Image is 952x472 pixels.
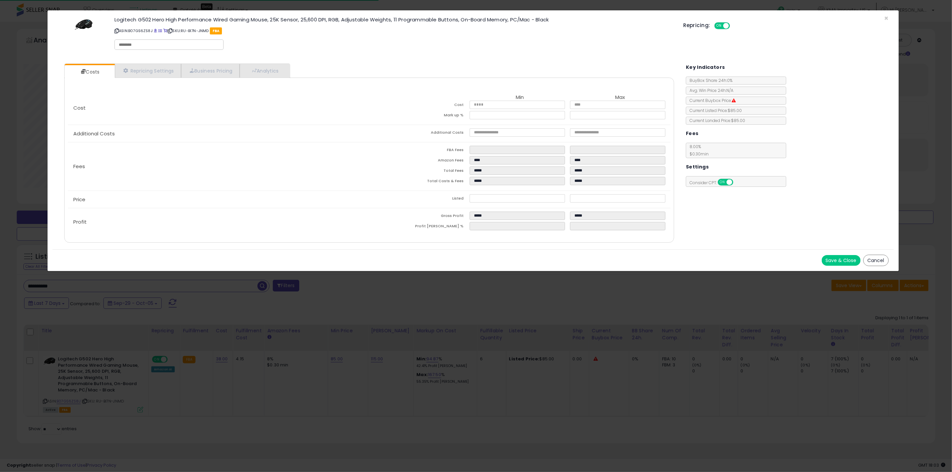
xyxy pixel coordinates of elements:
span: FBA [210,27,222,34]
span: 8.00 % [686,144,709,157]
span: OFF [729,23,739,29]
p: Fees [68,164,369,169]
td: Cost [369,101,470,111]
p: Cost [68,105,369,111]
i: Suppressed Buy Box [732,99,736,103]
img: 314YkGNGOvL._SL60_.jpg [74,17,94,32]
span: × [884,13,889,23]
a: Repricing Settings [115,64,181,78]
a: Costs [65,65,114,79]
span: Current Listed Price: $85.00 [686,108,742,113]
th: Min [470,95,570,101]
td: FBA Fees [369,146,470,156]
h5: Repricing: [684,23,710,28]
p: Additional Costs [68,131,369,136]
span: Consider CPT: [686,180,742,186]
td: Total Costs & Fees [369,177,470,187]
p: ASIN: B07GS6ZS8J | SKU: RU-BI7N-JNMD [114,25,673,36]
th: Max [570,95,670,101]
button: Save & Close [822,255,861,266]
h5: Key Indicators [686,63,725,72]
span: ON [715,23,723,29]
h3: Logitech G502 Hero High Performance Wired Gaming Mouse, 25K Sensor, 25,600 DPI, RGB, Adjustable W... [114,17,673,22]
a: BuyBox page [154,28,157,33]
td: Profit [PERSON_NAME] % [369,222,470,232]
button: Cancel [863,255,889,266]
span: ON [718,180,727,185]
td: Mark up % [369,111,470,121]
td: Total Fees [369,166,470,177]
td: Additional Costs [369,128,470,139]
a: Your listing only [163,28,167,33]
td: Gross Profit [369,212,470,222]
span: $0.30 min [686,151,709,157]
span: Current Buybox Price: [686,98,736,103]
span: Current Landed Price: $85.00 [686,118,745,123]
span: OFF [732,180,743,185]
p: Price [68,197,369,202]
h5: Settings [686,163,709,171]
span: BuyBox Share 24h: 0% [686,78,732,83]
a: Analytics [240,64,289,78]
td: Amazon Fees [369,156,470,166]
a: All offer listings [159,28,162,33]
td: Listed [369,194,470,205]
span: Avg. Win Price 24h: N/A [686,88,733,93]
a: Business Pricing [181,64,240,78]
p: Profit [68,219,369,225]
h5: Fees [686,129,699,138]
